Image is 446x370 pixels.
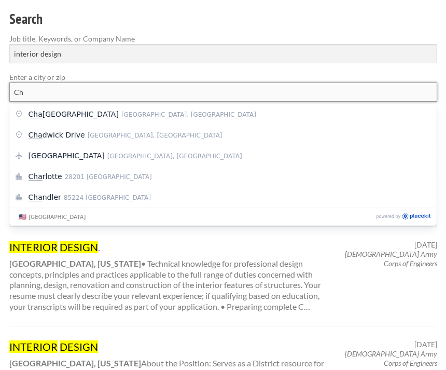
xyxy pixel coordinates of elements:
span: rlotte [29,172,62,181]
span: 85224 [GEOGRAPHIC_DATA] [64,194,151,201]
input: Search [9,44,437,63]
mark: Cha [29,110,43,118]
mark: Cha [29,193,43,201]
strong: [GEOGRAPHIC_DATA], [US_STATE] [9,258,141,268]
span: [GEOGRAPHIC_DATA] [29,110,119,118]
a: INTERIOR DESIGN [9,340,326,353]
mark: INTERIOR [9,340,58,353]
mark: DESIGN [60,340,98,353]
span: [GEOGRAPHIC_DATA], [GEOGRAPHIC_DATA] [88,132,222,139]
strong: [GEOGRAPHIC_DATA], [US_STATE] [9,358,141,368]
span: [GEOGRAPHIC_DATA], [GEOGRAPHIC_DATA] [121,111,256,118]
span: 28201 [GEOGRAPHIC_DATA] [65,173,152,181]
a: PlaceKit.io [401,213,431,222]
em: [DEMOGRAPHIC_DATA] Army Corps of Engineers [345,349,437,367]
span: [DATE] [414,240,437,250]
span: [DATE] [414,340,437,349]
mark: Cha [29,172,43,181]
span: dwick Drive [29,131,85,139]
mark: DESIGN [60,241,98,253]
a: INTERIOR DESIGN. [9,240,326,254]
mark: INTERIOR [9,241,58,253]
label: Job title, Keywords, or Company Name [9,33,437,44]
span: Powered by [376,213,400,221]
label: Enter a city or zip [9,72,437,83]
span: [GEOGRAPHIC_DATA], [GEOGRAPHIC_DATA] [107,153,242,160]
span: ndler [29,193,61,201]
span: [GEOGRAPHIC_DATA] [29,152,105,160]
label: Change country [19,211,83,222]
span: [GEOGRAPHIC_DATA] [29,214,86,220]
h3: Search [9,9,437,29]
div: Address suggestions [10,104,437,208]
em: [DEMOGRAPHIC_DATA] Army Corps of Engineers [345,250,437,268]
mark: Cha [29,131,43,139]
